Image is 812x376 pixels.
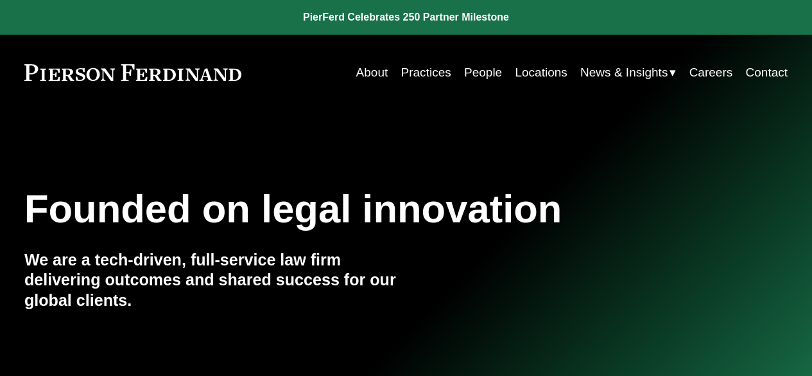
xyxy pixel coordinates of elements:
h1: Founded on legal innovation [24,186,661,231]
a: Locations [515,60,567,85]
a: Practices [401,60,451,85]
h4: We are a tech-driven, full-service law firm delivering outcomes and shared success for our global... [24,250,406,312]
span: News & Insights [580,62,668,84]
a: About [356,60,388,85]
a: Careers [689,60,733,85]
a: folder dropdown [580,60,676,85]
a: Contact [746,60,788,85]
a: People [464,60,502,85]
